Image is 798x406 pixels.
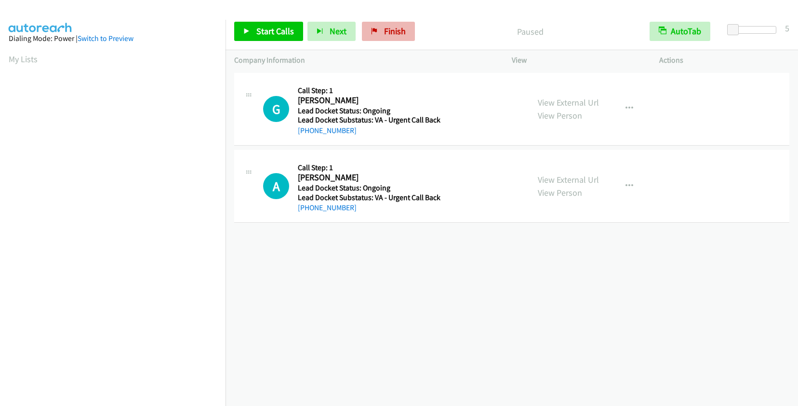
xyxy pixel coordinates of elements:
[298,172,439,183] h2: [PERSON_NAME]
[512,54,642,66] p: View
[263,96,289,122] div: The call is yet to be attempted
[298,183,440,193] h5: Lead Docket Status: Ongoing
[330,26,346,37] span: Next
[234,22,303,41] a: Start Calls
[263,96,289,122] h1: G
[785,22,789,35] div: 5
[263,173,289,199] div: The call is yet to be attempted
[538,174,599,185] a: View External Url
[234,54,494,66] p: Company Information
[384,26,406,37] span: Finish
[298,163,440,173] h5: Call Step: 1
[78,34,133,43] a: Switch to Preview
[298,115,440,125] h5: Lead Docket Substatus: VA - Urgent Call Back
[307,22,356,41] button: Next
[538,187,582,198] a: View Person
[298,126,357,135] a: [PHONE_NUMBER]
[298,86,440,95] h5: Call Step: 1
[298,95,439,106] h2: [PERSON_NAME]
[650,22,710,41] button: AutoTab
[538,97,599,108] a: View External Url
[538,110,582,121] a: View Person
[9,33,217,44] div: Dialing Mode: Power |
[428,25,632,38] p: Paused
[9,54,38,65] a: My Lists
[298,203,357,212] a: [PHONE_NUMBER]
[298,106,440,116] h5: Lead Docket Status: Ongoing
[263,173,289,199] h1: A
[732,26,776,34] div: Delay between calls (in seconds)
[659,54,789,66] p: Actions
[298,193,440,203] h5: Lead Docket Substatus: VA - Urgent Call Back
[256,26,294,37] span: Start Calls
[362,22,415,41] a: Finish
